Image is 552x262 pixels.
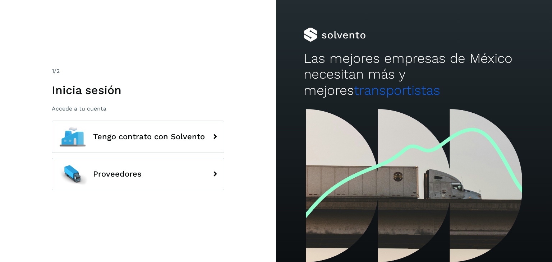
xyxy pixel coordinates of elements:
button: Proveedores [52,158,224,190]
span: Proveedores [93,170,142,178]
h2: Las mejores empresas de México necesitan más y mejores [304,51,524,98]
div: /2 [52,67,224,75]
span: transportistas [354,83,440,98]
h1: Inicia sesión [52,83,224,97]
button: Tengo contrato con Solvento [52,121,224,153]
p: Accede a tu cuenta [52,105,224,112]
span: 1 [52,67,54,74]
span: Tengo contrato con Solvento [93,132,205,141]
